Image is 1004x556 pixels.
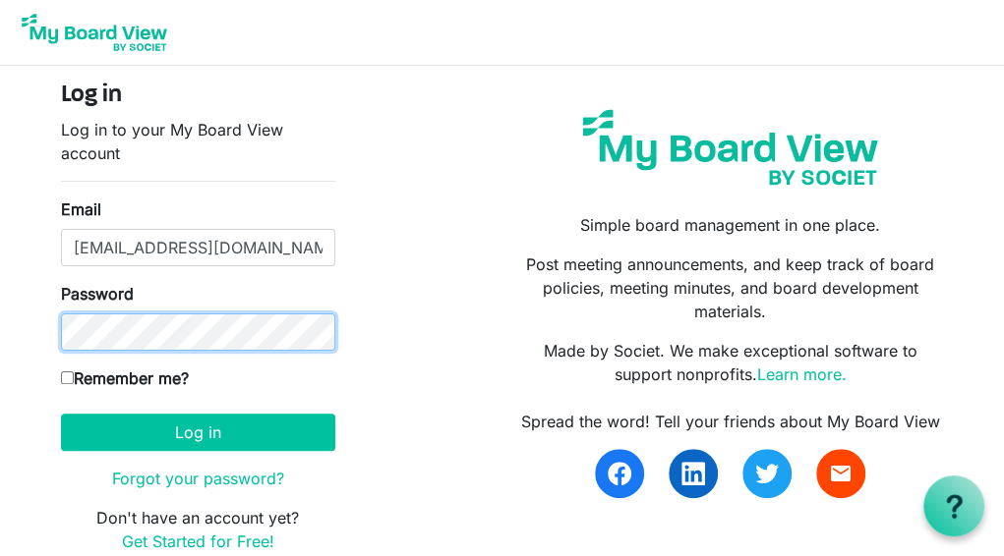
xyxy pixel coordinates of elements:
[829,462,853,485] span: email
[756,364,846,384] a: Learn more.
[516,252,943,323] p: Post meeting announcements, and keep track of board policies, meeting minutes, and board developm...
[755,462,779,485] img: twitter.svg
[61,82,335,110] h4: Log in
[61,506,335,553] p: Don't have an account yet?
[112,469,284,488] a: Forgot your password?
[61,282,134,306] label: Password
[61,366,189,390] label: Remember me?
[516,339,943,386] p: Made by Societ. We make exceptional software to support nonprofits.
[16,8,173,57] img: My Board View Logo
[61,371,74,384] input: Remember me?
[61,414,335,451] button: Log in
[516,410,943,433] div: Spread the word! Tell your friends about My Board View
[608,462,631,485] img: facebook.svg
[61,118,335,165] p: Log in to your My Board View account
[516,213,943,237] p: Simple board management in one place.
[816,449,865,498] a: email
[681,462,705,485] img: linkedin.svg
[122,531,274,551] a: Get Started for Free!
[570,97,891,197] img: my-board-view-societ.svg
[61,197,101,221] label: Email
